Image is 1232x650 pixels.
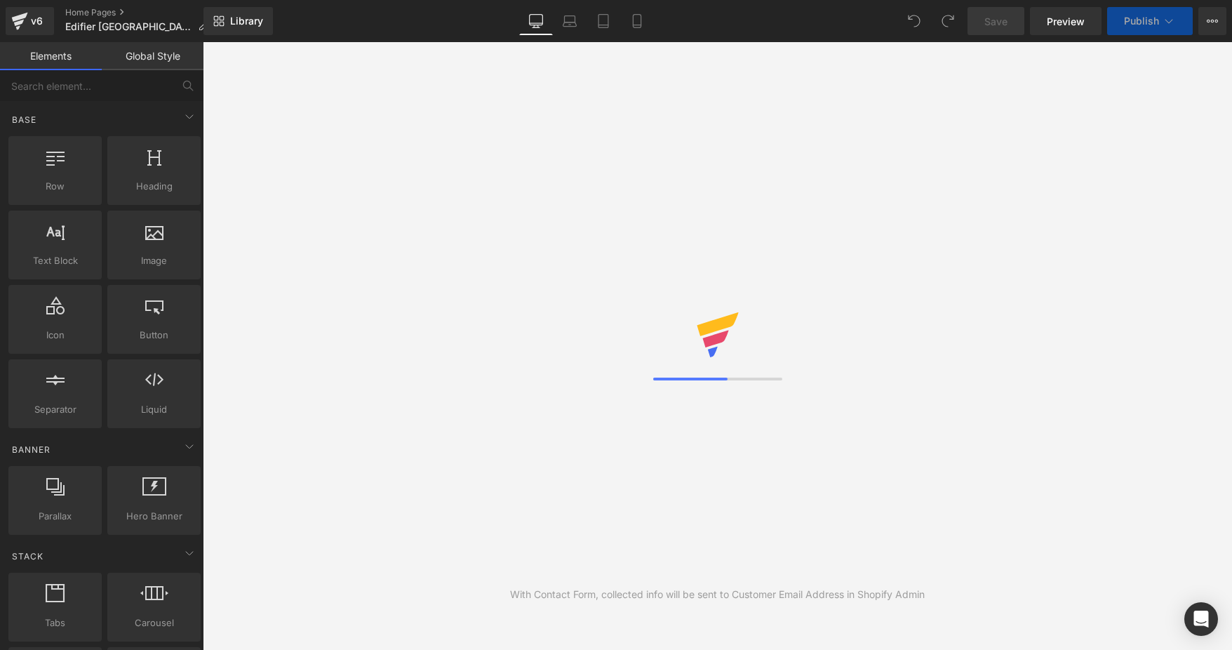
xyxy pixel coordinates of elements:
div: Open Intercom Messenger [1184,602,1218,636]
span: Library [230,15,263,27]
span: Publish [1124,15,1159,27]
span: Edifier [GEOGRAPHIC_DATA] [65,21,192,32]
span: Button [112,328,196,343]
span: Stack [11,550,45,563]
a: Tablet [587,7,620,35]
a: Laptop [553,7,587,35]
span: Banner [11,443,52,456]
span: Image [112,253,196,268]
div: v6 [28,12,46,30]
span: Liquid [112,402,196,417]
button: Publish [1107,7,1193,35]
a: Desktop [519,7,553,35]
span: Row [13,179,98,194]
a: v6 [6,7,54,35]
span: Heading [112,179,196,194]
span: Save [984,14,1007,29]
span: Preview [1047,14,1085,29]
span: Icon [13,328,98,343]
span: Separator [13,402,98,417]
span: Text Block [13,253,98,268]
div: With Contact Form, collected info will be sent to Customer Email Address in Shopify Admin [510,587,925,602]
a: Global Style [102,42,203,70]
a: Mobile [620,7,654,35]
button: More [1198,7,1226,35]
span: Hero Banner [112,509,196,524]
span: Carousel [112,616,196,630]
span: Tabs [13,616,98,630]
a: Preview [1030,7,1102,35]
span: Base [11,113,38,126]
a: Home Pages [65,7,219,18]
button: Redo [934,7,962,35]
button: Undo [900,7,928,35]
a: New Library [203,7,273,35]
span: Parallax [13,509,98,524]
